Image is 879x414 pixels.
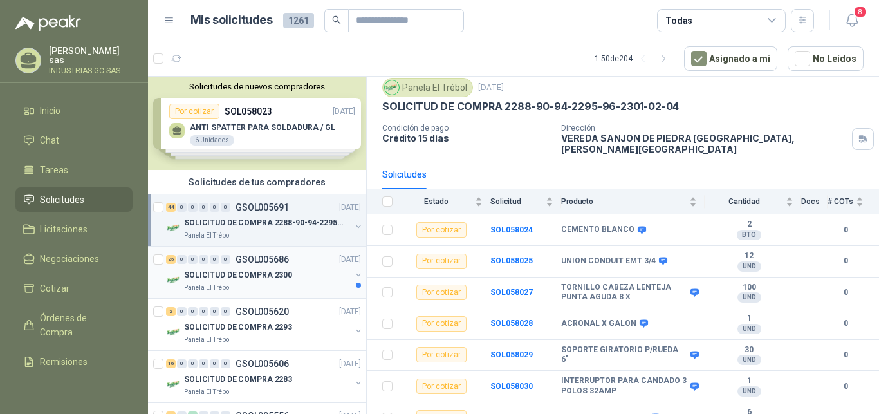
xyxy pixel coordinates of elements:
[416,347,467,362] div: Por cotizar
[15,276,133,301] a: Cotizar
[385,80,399,95] img: Company Logo
[210,359,219,368] div: 0
[339,254,361,266] p: [DATE]
[166,203,176,212] div: 44
[15,99,133,123] a: Inicio
[184,335,231,345] p: Panela El Trébol
[705,189,801,214] th: Cantidad
[199,203,208,212] div: 0
[210,203,219,212] div: 0
[166,325,181,340] img: Company Logo
[15,217,133,241] a: Licitaciones
[40,252,99,266] span: Negociaciones
[339,306,361,318] p: [DATE]
[15,158,133,182] a: Tareas
[40,193,84,207] span: Solicitudes
[184,283,231,293] p: Panela El Trébol
[236,203,289,212] p: GSOL005691
[561,345,687,365] b: SOPORTE GIRATORIO P/RUEDA 6"
[561,283,687,303] b: TORNILLO CABEZA LENTEJA PUNTA AGUDA 8 X
[188,307,198,316] div: 0
[184,321,292,334] p: SOLICITUD DE COMPRA 2293
[828,381,864,393] b: 0
[737,386,761,397] div: UND
[148,170,366,194] div: Solicitudes de tus compradores
[828,287,864,299] b: 0
[332,15,341,24] span: search
[221,359,230,368] div: 0
[737,230,761,240] div: BTO
[40,133,59,147] span: Chat
[853,6,867,18] span: 8
[184,231,231,241] p: Panela El Trébol
[166,359,176,368] div: 16
[166,356,364,397] a: 16 0 0 0 0 0 GSOL005606[DATE] Company LogoSOLICITUD DE COMPRA 2283Panela El Trébol
[561,133,847,155] p: VEREDA SANJON DE PIEDRA [GEOGRAPHIC_DATA] , [PERSON_NAME][GEOGRAPHIC_DATA]
[190,11,273,30] h1: Mis solicitudes
[737,324,761,334] div: UND
[561,256,656,267] b: UNION CONDUIT EMT 3/4
[199,307,208,316] div: 0
[705,376,793,386] b: 1
[684,46,777,71] button: Asignado a mi
[15,15,81,31] img: Logo peakr
[478,82,504,94] p: [DATE]
[177,307,187,316] div: 0
[153,82,361,91] button: Solicitudes de nuevos compradores
[382,133,551,144] p: Crédito 15 días
[801,189,828,214] th: Docs
[382,167,427,182] div: Solicitudes
[166,255,176,264] div: 25
[15,247,133,271] a: Negociaciones
[339,358,361,370] p: [DATE]
[561,189,705,214] th: Producto
[40,311,120,339] span: Órdenes de Compra
[737,292,761,303] div: UND
[184,387,231,397] p: Panela El Trébol
[416,222,467,238] div: Por cotizar
[15,187,133,212] a: Solicitudes
[49,46,133,64] p: [PERSON_NAME] sas
[15,306,133,344] a: Órdenes de Compra
[40,355,88,369] span: Remisiones
[236,359,289,368] p: GSOL005606
[705,345,793,355] b: 30
[184,269,292,281] p: SOLICITUD DE COMPRA 2300
[737,261,761,272] div: UND
[595,48,674,69] div: 1 - 50 de 204
[177,359,187,368] div: 0
[221,203,230,212] div: 0
[15,128,133,153] a: Chat
[382,78,473,97] div: Panela El Trébol
[416,379,467,394] div: Por cotizar
[166,304,364,345] a: 2 0 0 0 0 0 GSOL005620[DATE] Company LogoSOLICITUD DE COMPRA 2293Panela El Trébol
[416,254,467,269] div: Por cotizar
[177,203,187,212] div: 0
[166,377,181,392] img: Company Logo
[40,104,60,118] span: Inicio
[339,202,361,214] p: [DATE]
[221,307,230,316] div: 0
[416,316,467,332] div: Por cotizar
[490,288,533,297] a: SOL058027
[177,255,187,264] div: 0
[561,124,847,133] p: Dirección
[490,225,533,234] a: SOL058024
[199,255,208,264] div: 0
[210,255,219,264] div: 0
[49,67,133,75] p: INDUSTRIAS GC SAS
[40,222,88,236] span: Licitaciones
[188,255,198,264] div: 0
[490,197,543,206] span: Solicitud
[400,189,490,214] th: Estado
[490,319,533,328] b: SOL058028
[490,382,533,391] a: SOL058030
[737,355,761,365] div: UND
[490,350,533,359] a: SOL058029
[490,189,561,214] th: Solicitud
[199,359,208,368] div: 0
[166,272,181,288] img: Company Logo
[705,197,783,206] span: Cantidad
[148,77,366,170] div: Solicitudes de nuevos compradoresPor cotizarSOL058023[DATE] ANTI SPATTER PARA SOLDADURA / GL6 Uni...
